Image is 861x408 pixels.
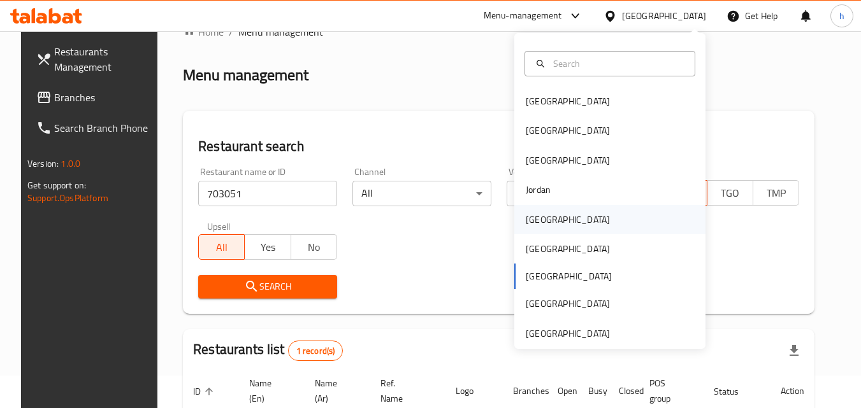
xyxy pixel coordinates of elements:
span: Name (En) [249,376,289,406]
div: [GEOGRAPHIC_DATA] [622,9,706,23]
button: All [198,234,245,260]
div: Menu-management [484,8,562,24]
span: No [296,238,332,257]
span: Yes [250,238,286,257]
span: Get support on: [27,177,86,193]
div: Export file [779,335,809,366]
a: Restaurants Management [26,36,165,82]
span: All [204,238,240,257]
span: 1 record(s) [289,345,343,357]
input: Search [548,57,687,71]
h2: Restaurants list [193,340,343,361]
button: No [291,234,337,260]
label: Upsell [207,222,231,230]
span: Branches [54,90,155,105]
h2: Restaurant search [198,137,799,156]
input: Search for restaurant name or ID.. [198,181,337,206]
span: Menu management [238,24,323,39]
div: Jordan [526,183,551,197]
div: [GEOGRAPHIC_DATA] [526,297,610,311]
span: Name (Ar) [315,376,355,406]
div: [GEOGRAPHIC_DATA] [526,123,610,137]
button: TMP [753,180,799,206]
span: 1.0.0 [61,155,80,172]
button: Search [198,275,337,299]
span: TGO [713,184,748,202]
span: h [839,9,844,23]
span: Search [208,279,327,295]
button: Yes [244,234,291,260]
h2: Menu management [183,65,308,85]
div: [GEOGRAPHIC_DATA] [526,213,610,227]
a: Support.OpsPlatform [27,190,108,206]
div: All [507,181,646,206]
span: Ref. Name [380,376,430,406]
span: Restaurants Management [54,44,155,74]
a: Branches [26,82,165,113]
div: All [352,181,491,206]
span: ID [193,384,217,399]
button: TGO [707,180,753,206]
a: Home [183,24,224,39]
li: / [229,24,233,39]
span: POS group [649,376,688,406]
div: [GEOGRAPHIC_DATA] [526,242,610,256]
span: Search Branch Phone [54,120,155,136]
nav: breadcrumb [183,24,814,39]
div: [GEOGRAPHIC_DATA] [526,153,610,167]
div: Total records count [288,341,344,361]
span: Status [714,384,755,399]
a: Search Branch Phone [26,113,165,143]
span: TMP [758,184,794,202]
div: [GEOGRAPHIC_DATA] [526,94,610,108]
span: Version: [27,155,59,172]
div: [GEOGRAPHIC_DATA] [526,327,610,341]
